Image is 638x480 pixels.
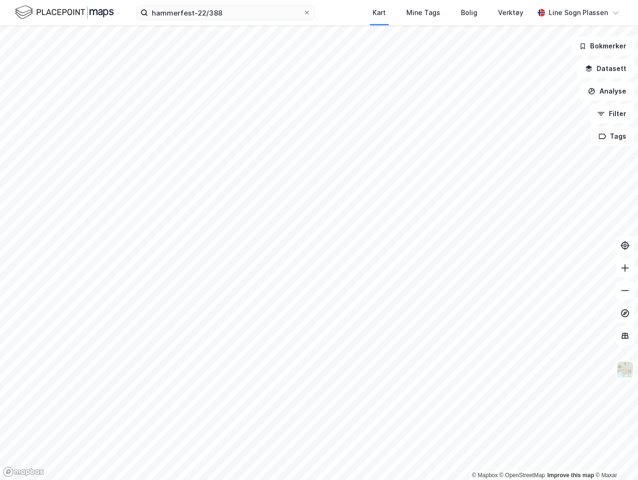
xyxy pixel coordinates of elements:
button: Analyse [580,82,634,101]
button: Bokmerker [571,37,634,55]
a: Mapbox [472,472,498,479]
a: OpenStreetMap [499,472,545,479]
img: Z [616,361,634,378]
div: Kart [373,7,386,18]
img: logo.f888ab2527a4732fd821a326f86c7f29.svg [15,4,114,21]
a: Mapbox homepage [3,466,44,477]
div: Mine Tags [406,7,440,18]
div: Bolig [461,7,477,18]
div: Verktøy [498,7,523,18]
button: Tags [591,127,634,146]
button: Filter [589,104,634,123]
input: Søk på adresse, matrikkel, gårdeiere, leietakere eller personer [148,6,303,20]
button: Datasett [577,59,634,78]
div: Kontrollprogram for chat [591,435,638,480]
iframe: Chat Widget [591,435,638,480]
div: Line Sogn Plassen [549,7,608,18]
a: Improve this map [547,472,594,479]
